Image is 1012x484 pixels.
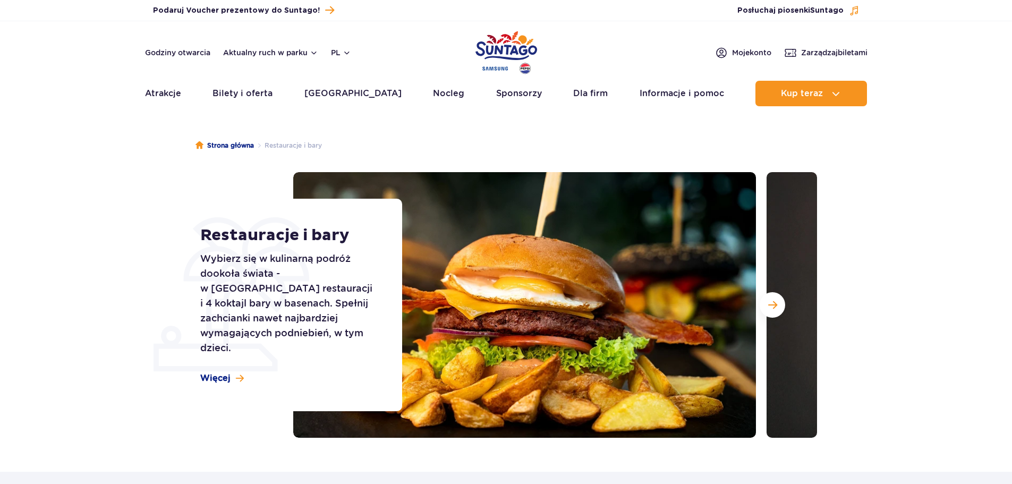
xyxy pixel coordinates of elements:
a: Więcej [200,372,244,384]
button: Kup teraz [755,81,867,106]
span: Zarządzaj biletami [801,47,868,58]
button: Następny slajd [760,292,785,318]
button: Aktualny ruch w parku [223,48,318,57]
h1: Restauracje i bary [200,226,378,245]
button: Posłuchaj piosenkiSuntago [737,5,860,16]
button: pl [331,47,351,58]
a: Atrakcje [145,81,181,106]
a: Park of Poland [475,27,537,75]
span: Podaruj Voucher prezentowy do Suntago! [153,5,320,16]
a: Strona główna [195,140,254,151]
span: Kup teraz [781,89,823,98]
a: Zarządzajbiletami [784,46,868,59]
span: Suntago [810,7,844,14]
a: Podaruj Voucher prezentowy do Suntago! [153,3,334,18]
li: Restauracje i bary [254,140,322,151]
span: Posłuchaj piosenki [737,5,844,16]
a: Godziny otwarcia [145,47,210,58]
a: Nocleg [433,81,464,106]
p: Wybierz się w kulinarną podróż dookoła świata - w [GEOGRAPHIC_DATA] restauracji i 4 koktajl bary ... [200,251,378,355]
a: Mojekonto [715,46,771,59]
span: Więcej [200,372,231,384]
a: Informacje i pomoc [640,81,724,106]
a: Dla firm [573,81,608,106]
a: Sponsorzy [496,81,542,106]
span: Moje konto [732,47,771,58]
a: [GEOGRAPHIC_DATA] [304,81,402,106]
a: Bilety i oferta [212,81,273,106]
